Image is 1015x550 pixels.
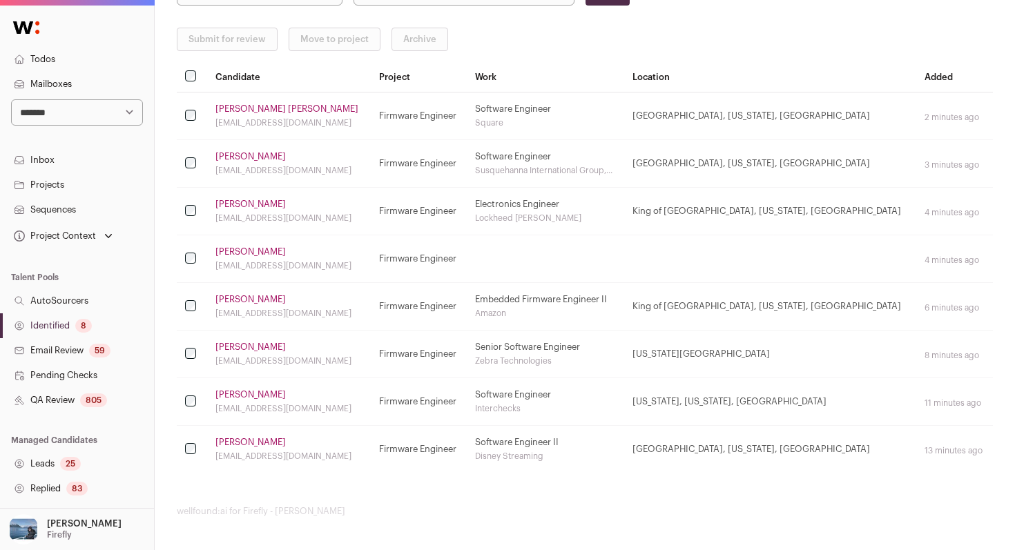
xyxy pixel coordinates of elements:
td: Firmware Engineer [371,378,467,426]
div: Susquehanna International Group,... [475,165,616,176]
button: Open dropdown [11,226,115,246]
td: [GEOGRAPHIC_DATA], [US_STATE], [GEOGRAPHIC_DATA] [624,426,916,473]
a: [PERSON_NAME] [215,294,286,305]
div: 805 [80,393,107,407]
td: Firmware Engineer [371,235,467,283]
div: [EMAIL_ADDRESS][DOMAIN_NAME] [215,165,362,176]
td: Firmware Engineer [371,92,467,140]
td: Software Engineer II [467,426,624,473]
div: [EMAIL_ADDRESS][DOMAIN_NAME] [215,213,362,224]
th: Location [624,62,916,92]
div: [EMAIL_ADDRESS][DOMAIN_NAME] [215,451,362,462]
div: 11 minutes ago [925,397,985,409]
th: Candidate [207,62,371,92]
div: [EMAIL_ADDRESS][DOMAIN_NAME] [215,117,362,128]
td: Firmware Engineer [371,426,467,473]
td: [GEOGRAPHIC_DATA], [US_STATE], [GEOGRAPHIC_DATA] [624,140,916,188]
div: Lockheed [PERSON_NAME] [475,213,616,224]
a: [PERSON_NAME] [215,437,286,448]
div: Disney Streaming [475,451,616,462]
td: [US_STATE][GEOGRAPHIC_DATA] [624,331,916,378]
div: 8 [75,319,92,333]
td: Electronics Engineer [467,188,624,235]
p: Firefly [47,529,72,540]
div: 6 minutes ago [925,302,985,313]
td: King of [GEOGRAPHIC_DATA], [US_STATE], [GEOGRAPHIC_DATA] [624,283,916,331]
td: Software Engineer [467,378,624,426]
div: 8 minutes ago [925,350,985,361]
div: Interchecks [475,403,616,414]
img: Wellfound [6,14,47,41]
div: [EMAIL_ADDRESS][DOMAIN_NAME] [215,308,362,319]
td: [US_STATE], [US_STATE], [GEOGRAPHIC_DATA] [624,378,916,426]
td: [GEOGRAPHIC_DATA], [US_STATE], [GEOGRAPHIC_DATA] [624,92,916,140]
a: [PERSON_NAME] [215,389,286,400]
a: [PERSON_NAME] [PERSON_NAME] [215,104,358,115]
img: 17109629-medium_jpg [8,514,39,544]
td: Firmware Engineer [371,188,467,235]
th: Project [371,62,467,92]
button: Open dropdown [6,514,124,544]
div: Zebra Technologies [475,355,616,366]
a: [PERSON_NAME] [215,199,286,210]
div: [EMAIL_ADDRESS][DOMAIN_NAME] [215,355,362,366]
div: 4 minutes ago [925,207,985,218]
td: Firmware Engineer [371,331,467,378]
div: [EMAIL_ADDRESS][DOMAIN_NAME] [215,260,362,271]
a: [PERSON_NAME] [215,151,286,162]
div: 59 [89,344,110,357]
td: Software Engineer [467,92,624,140]
div: Project Context [11,230,96,242]
div: Square [475,117,616,128]
p: [PERSON_NAME] [47,518,122,529]
td: Firmware Engineer [371,283,467,331]
td: Senior Software Engineer [467,331,624,378]
div: 2 minutes ago [925,112,985,123]
footer: wellfound:ai for Firefly - [PERSON_NAME] [177,506,993,517]
div: 4 minutes ago [925,255,985,266]
div: [EMAIL_ADDRESS][DOMAIN_NAME] [215,403,362,414]
div: Amazon [475,308,616,319]
td: Firmware Engineer [371,140,467,188]
a: [PERSON_NAME] [215,246,286,257]
div: 83 [66,482,88,495]
th: Work [467,62,624,92]
div: 25 [60,457,81,471]
div: 13 minutes ago [925,445,985,456]
th: Added [916,62,993,92]
a: [PERSON_NAME] [215,342,286,353]
td: King of [GEOGRAPHIC_DATA], [US_STATE], [GEOGRAPHIC_DATA] [624,188,916,235]
td: Software Engineer [467,140,624,188]
div: 3 minutes ago [925,159,985,170]
td: Embedded Firmware Engineer II [467,283,624,331]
